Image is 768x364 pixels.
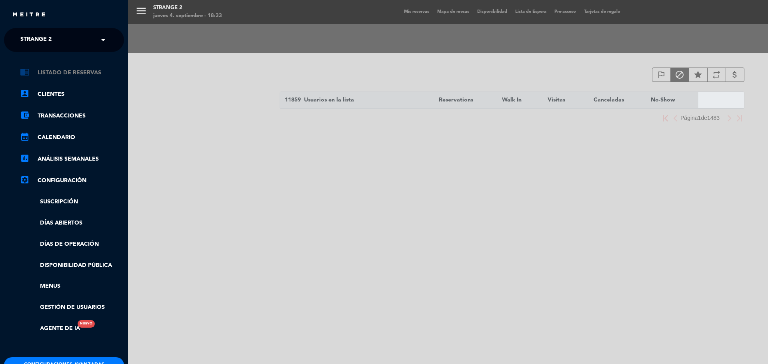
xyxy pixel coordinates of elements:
[20,282,124,291] a: Menus
[20,240,124,249] a: Días de Operación
[20,68,124,78] a: chrome_reader_modeListado de Reservas
[20,153,30,163] i: assessment
[20,110,30,120] i: account_balance_wallet
[20,32,52,48] span: Strange 2
[20,89,30,98] i: account_box
[20,154,124,164] a: assessmentANÁLISIS SEMANALES
[20,197,124,207] a: Suscripción
[20,176,124,185] a: Configuración
[20,324,80,333] a: Agente de IANuevo
[20,90,124,99] a: account_boxClientes
[20,175,30,185] i: settings_applications
[20,111,124,121] a: account_balance_walletTransacciones
[20,132,30,141] i: calendar_month
[20,303,124,312] a: Gestión de usuarios
[12,12,46,18] img: MEITRE
[20,261,124,270] a: Disponibilidad pública
[20,133,124,142] a: calendar_monthCalendario
[78,320,95,328] div: Nuevo
[20,219,124,228] a: Días abiertos
[20,67,30,77] i: chrome_reader_mode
